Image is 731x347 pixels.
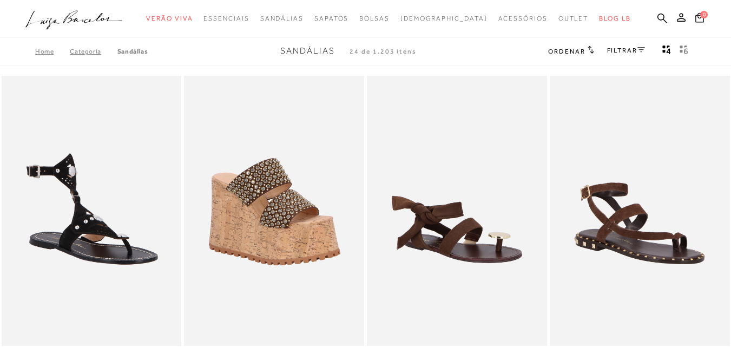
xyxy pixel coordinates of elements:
img: RASTEIRA GLADIADORA EM CAMURÇA PRETA COM TIRAS LASER E APLIQUES DOURADOS [3,77,181,344]
a: categoryNavScreenReaderText [146,9,193,29]
a: BLOG LB [599,9,630,29]
img: SANDÁLIA DE AMARRAR EM CAMURÇA CAFÉ COM DETALHE METALIZADO [368,77,546,344]
span: 24 de 1.203 itens [350,48,417,55]
a: noSubCategoriesText [400,9,488,29]
span: Essenciais [203,15,249,22]
img: RASTEIRA DE DEDO EM CAMURÇA CAFÉ COM TIRAS CRUZADAS E TACHAS [551,77,729,344]
span: BLOG LB [599,15,630,22]
a: FILTRAR [607,47,645,54]
a: categoryNavScreenReaderText [498,9,548,29]
button: Mostrar 4 produtos por linha [659,44,674,58]
a: categoryNavScreenReaderText [260,9,304,29]
span: Outlet [558,15,589,22]
span: Sandálias [260,15,304,22]
span: Sapatos [314,15,348,22]
a: SANDÁLIA DE AMARRAR EM CAMURÇA CAFÉ COM DETALHE METALIZADO SANDÁLIA DE AMARRAR EM CAMURÇA CAFÉ CO... [368,77,546,344]
span: 0 [700,11,708,18]
span: Verão Viva [146,15,193,22]
a: RASTEIRA DE DEDO EM CAMURÇA CAFÉ COM TIRAS CRUZADAS E TACHAS RASTEIRA DE DEDO EM CAMURÇA CAFÉ COM... [551,77,729,344]
a: Sandálias [117,48,148,55]
a: categoryNavScreenReaderText [359,9,390,29]
a: SANDÁLIA PLATAFORMA EM COURO CAFÉ COM PEDRARIAS SANDÁLIA PLATAFORMA EM COURO CAFÉ COM PEDRARIAS [185,77,363,344]
button: gridText6Desc [676,44,692,58]
button: 0 [692,12,707,27]
span: [DEMOGRAPHIC_DATA] [400,15,488,22]
a: categoryNavScreenReaderText [558,9,589,29]
span: Bolsas [359,15,390,22]
a: RASTEIRA GLADIADORA EM CAMURÇA PRETA COM TIRAS LASER E APLIQUES DOURADOS RASTEIRA GLADIADORA EM C... [3,77,181,344]
span: Acessórios [498,15,548,22]
a: Categoria [70,48,117,55]
span: Sandálias [280,46,335,56]
span: Ordenar [548,48,585,55]
a: Home [35,48,70,55]
img: SANDÁLIA PLATAFORMA EM COURO CAFÉ COM PEDRARIAS [185,77,363,344]
a: categoryNavScreenReaderText [203,9,249,29]
a: categoryNavScreenReaderText [314,9,348,29]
